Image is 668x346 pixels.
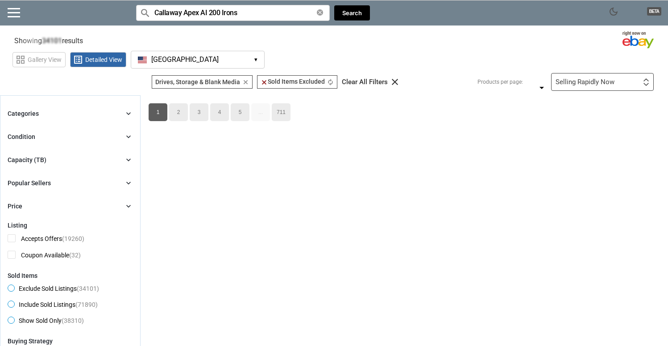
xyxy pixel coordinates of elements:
[140,7,151,18] i: search
[556,79,614,85] div: Selling Rapidly Now
[73,54,83,65] span: list_alt
[62,317,84,324] span: (38310)
[138,57,147,63] img: US Flag
[8,222,133,229] div: Listing
[334,5,370,21] button: Search
[8,202,22,211] div: Price
[155,78,240,85] span: Drives, Storage & Blank Media
[272,103,290,121] a: 711
[131,51,265,69] button: [GEOGRAPHIC_DATA] ▾
[124,179,133,187] i: chevron_right
[8,285,99,295] span: Exclude Sold Listings
[231,103,249,121] a: 5
[124,132,133,141] i: chevron_right
[8,132,35,141] div: Condition
[28,57,62,63] span: Gallery View
[8,301,98,311] span: Include Sold Listings
[8,251,81,262] span: Coupon Available
[8,338,133,345] div: Buying Strategy
[390,77,400,87] i: clear
[8,272,133,279] div: Sold Items
[15,54,26,65] span: grid_view
[317,9,323,16] i: clear
[608,6,619,17] span: dark_mode
[124,155,133,164] i: chevron_right
[8,109,39,118] div: Categories
[149,103,167,121] a: 1
[242,79,249,85] i: clear
[169,103,188,121] a: 2
[261,78,325,85] span: Sold Items Excluded
[62,235,84,242] span: (19260)
[124,109,133,118] i: chevron_right
[261,79,268,86] i: clear
[210,103,229,121] a: 4
[254,57,257,63] span: ▾
[190,103,208,121] a: 3
[75,301,98,308] span: (71890)
[8,317,84,327] span: Show Sold Only
[151,56,219,64] span: [GEOGRAPHIC_DATA]
[8,155,46,164] div: Capacity (TB)
[42,37,62,45] span: 34101
[85,57,122,63] span: Detailed View
[124,202,133,211] i: chevron_right
[8,234,84,245] span: Accepts Offers
[8,179,51,187] div: Popular Sellers
[69,252,81,259] span: (32)
[647,7,661,16] span: BETA
[14,37,83,45] span: Showing results
[477,79,523,85] div: Products per page:
[342,79,388,85] div: Clear All Filters
[136,5,330,21] input: Search for models
[77,285,99,292] span: (34101)
[327,79,334,85] i: autorenew
[251,103,270,121] a: ...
